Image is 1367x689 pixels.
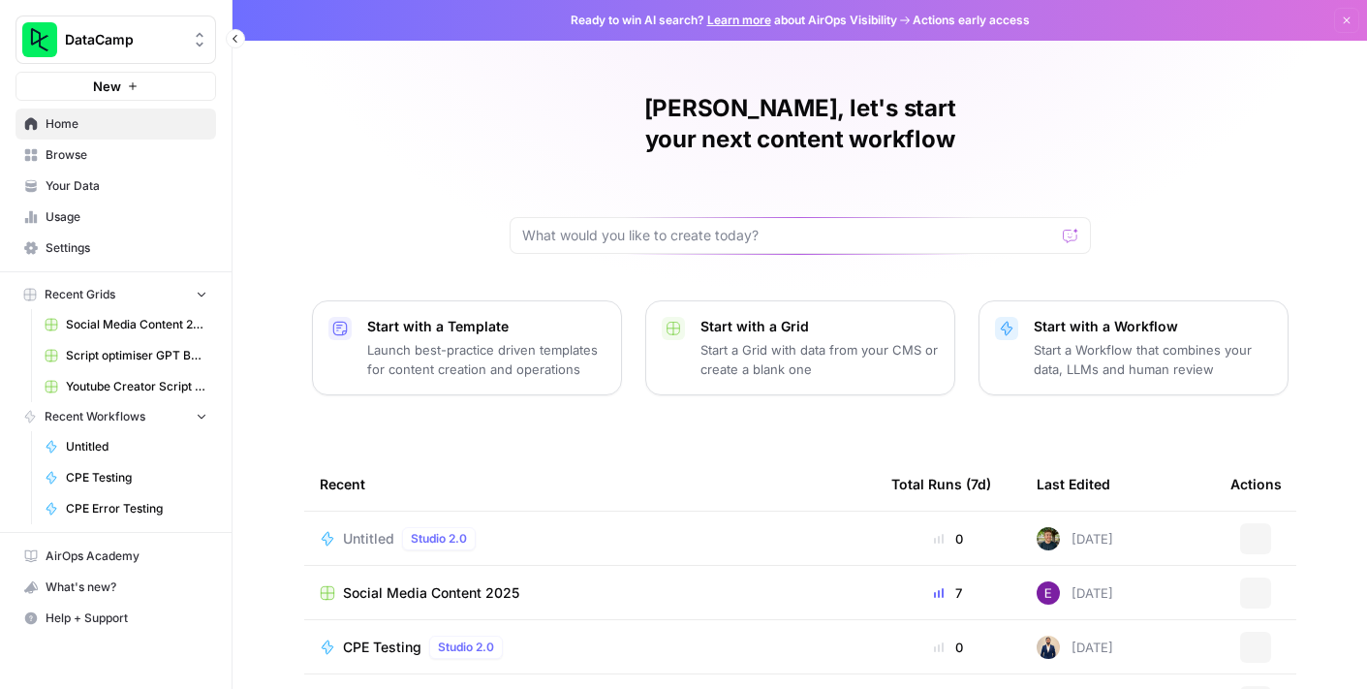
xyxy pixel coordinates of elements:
span: Untitled [66,438,207,455]
span: Recent Grids [45,286,115,303]
button: Recent Grids [16,280,216,309]
span: Script optimiser GPT Build V2 Grid [66,347,207,364]
a: Untitled [36,431,216,462]
span: DataCamp [65,30,182,49]
button: Start with a TemplateLaunch best-practice driven templates for content creation and operations [312,300,622,395]
a: Script optimiser GPT Build V2 Grid [36,340,216,371]
p: Start with a Template [367,317,606,336]
img: 1pzjjafesc1p4waei0j6gv20f1t4 [1037,636,1060,659]
span: Home [46,115,207,133]
span: AirOps Academy [46,548,207,565]
a: Usage [16,202,216,233]
button: What's new? [16,572,216,603]
p: Start a Workflow that combines your data, LLMs and human review [1034,340,1272,379]
div: [DATE] [1037,527,1113,550]
span: Social Media Content 2025 [66,316,207,333]
button: New [16,72,216,101]
span: CPE Testing [343,638,421,657]
div: [DATE] [1037,636,1113,659]
span: Browse [46,146,207,164]
span: Recent Workflows [45,408,145,425]
div: [DATE] [1037,581,1113,605]
h1: [PERSON_NAME], let's start your next content workflow [510,93,1091,155]
button: Help + Support [16,603,216,634]
button: Start with a WorkflowStart a Workflow that combines your data, LLMs and human review [979,300,1289,395]
div: Actions [1230,457,1282,511]
a: Settings [16,233,216,264]
button: Recent Workflows [16,402,216,431]
a: Your Data [16,171,216,202]
a: CPE TestingStudio 2.0 [320,636,860,659]
div: 0 [891,638,1006,657]
span: CPE Testing [66,469,207,486]
p: Launch best-practice driven templates for content creation and operations [367,340,606,379]
span: Settings [46,239,207,257]
button: Start with a GridStart a Grid with data from your CMS or create a blank one [645,300,955,395]
div: 0 [891,529,1006,548]
input: What would you like to create today? [522,226,1055,245]
span: CPE Error Testing [66,500,207,517]
a: CPE Testing [36,462,216,493]
span: Ready to win AI search? about AirOps Visibility [571,12,897,29]
img: otvsmcihctxzw9magmud1ryisfe4 [1037,527,1060,550]
div: 7 [891,583,1006,603]
a: Youtube Creator Script Optimisations [36,371,216,402]
p: Start with a Grid [700,317,939,336]
a: Home [16,109,216,140]
span: Social Media Content 2025 [343,583,519,603]
a: AirOps Academy [16,541,216,572]
span: Your Data [46,177,207,195]
p: Start with a Workflow [1034,317,1272,336]
a: UntitledStudio 2.0 [320,527,860,550]
span: Studio 2.0 [438,639,494,656]
div: Total Runs (7d) [891,457,991,511]
span: Help + Support [46,610,207,627]
div: Recent [320,457,860,511]
a: Social Media Content 2025 [36,309,216,340]
a: Learn more [707,13,771,27]
p: Start a Grid with data from your CMS or create a blank one [700,340,939,379]
button: Workspace: DataCamp [16,16,216,64]
span: New [93,77,121,96]
a: Browse [16,140,216,171]
img: e4njzf3bqkrs28am5bweqlth8km9 [1037,581,1060,605]
span: Youtube Creator Script Optimisations [66,378,207,395]
span: Studio 2.0 [411,530,467,548]
div: Last Edited [1037,457,1110,511]
span: Untitled [343,529,394,548]
span: Actions early access [913,12,1030,29]
div: What's new? [16,573,215,602]
a: Social Media Content 2025 [320,583,860,603]
span: Usage [46,208,207,226]
img: DataCamp Logo [22,22,57,57]
a: CPE Error Testing [36,493,216,524]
